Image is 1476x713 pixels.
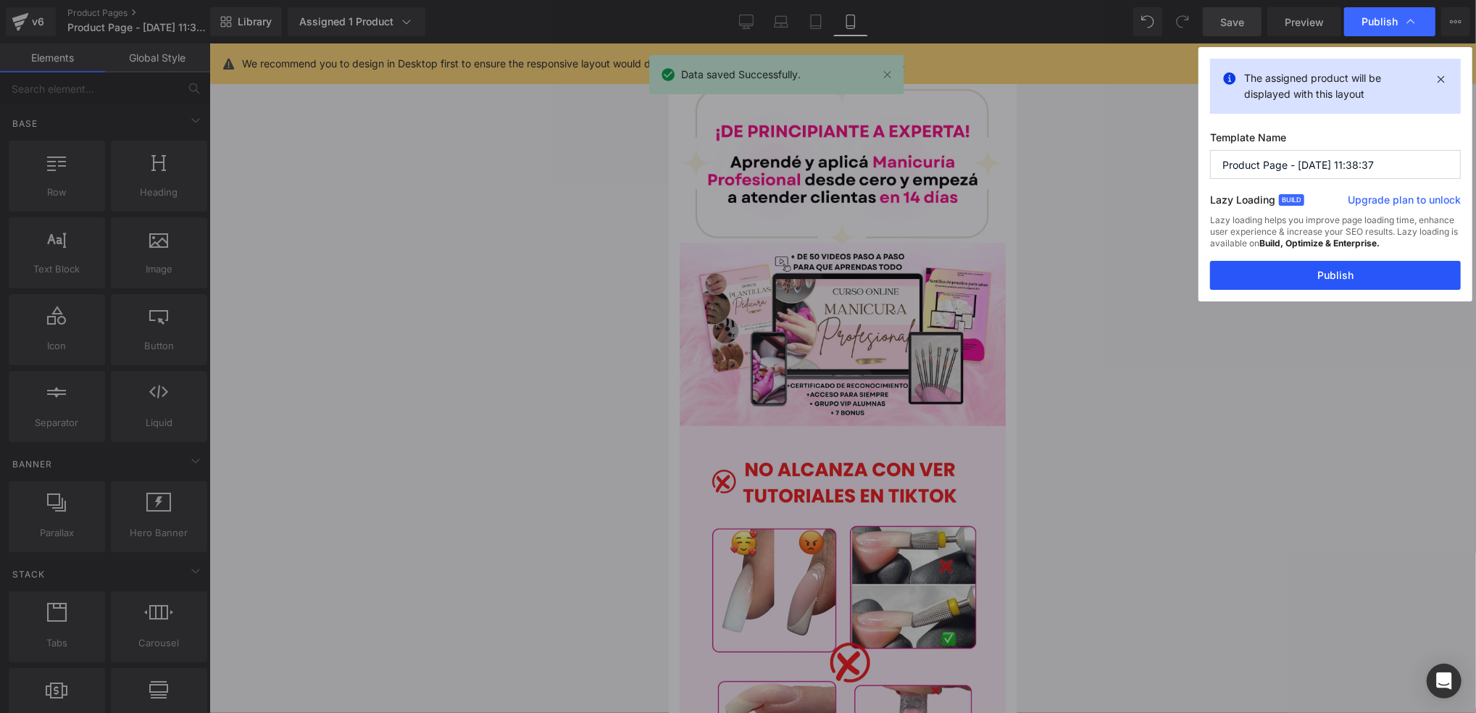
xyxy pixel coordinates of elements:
[1279,194,1304,206] span: Build
[1210,214,1461,261] div: Lazy loading helps you improve page loading time, enhance user experience & increase your SEO res...
[1210,191,1275,214] label: Lazy Loading
[1210,131,1461,150] label: Template Name
[1348,193,1461,213] a: Upgrade plan to unlock
[1244,70,1427,102] p: The assigned product will be displayed with this layout
[1210,261,1461,290] button: Publish
[1427,664,1462,699] div: Open Intercom Messenger
[1259,238,1380,249] strong: Build, Optimize & Enterprise.
[1362,15,1398,28] span: Publish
